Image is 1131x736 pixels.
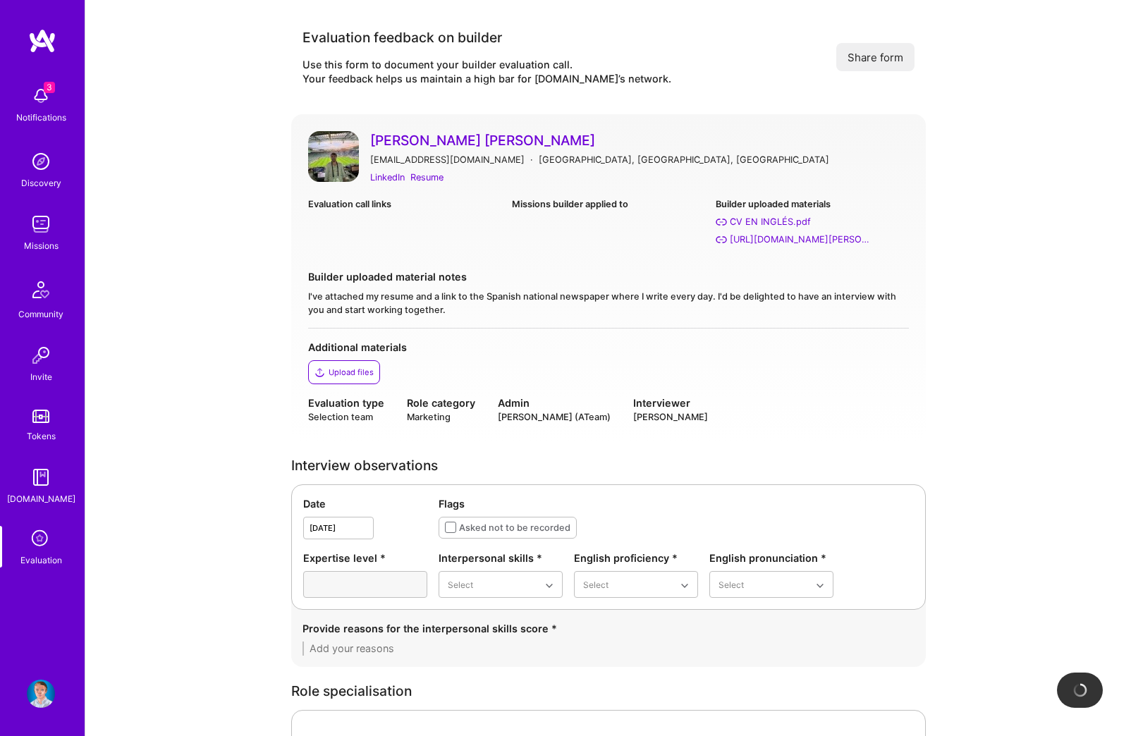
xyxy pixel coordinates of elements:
[633,410,708,424] div: [PERSON_NAME]
[574,551,698,565] div: English proficiency *
[308,197,501,211] div: Evaluation call links
[303,551,427,565] div: Expertise level *
[407,410,475,424] div: Marketing
[730,214,811,229] div: CV EN INGLÉS.pdf
[21,176,61,190] div: Discovery
[370,170,405,185] a: LinkedIn
[1071,681,1089,699] img: loading
[28,28,56,54] img: logo
[27,82,55,110] img: bell
[7,491,75,506] div: [DOMAIN_NAME]
[410,170,444,185] a: Resume
[730,232,871,247] div: https://www.epe.es/es/autor/juan-luis-martin-1982774
[539,152,829,167] div: [GEOGRAPHIC_DATA], [GEOGRAPHIC_DATA], [GEOGRAPHIC_DATA]
[498,410,611,424] div: [PERSON_NAME] (ATeam)
[836,43,915,71] button: Share form
[370,152,525,167] div: [EMAIL_ADDRESS][DOMAIN_NAME]
[24,273,58,307] img: Community
[27,463,55,491] img: guide book
[439,496,914,511] div: Flags
[302,58,671,86] div: Use this form to document your builder evaluation call. Your feedback helps us maintain a high ba...
[716,232,908,247] a: [URL][DOMAIN_NAME][PERSON_NAME]
[681,582,688,589] i: icon Chevron
[459,520,570,535] div: Asked not to be recorded
[27,341,55,369] img: Invite
[44,82,55,93] span: 3
[308,395,384,410] div: Evaluation type
[716,214,908,229] a: CV EN INGLÉS.pdf
[27,429,56,443] div: Tokens
[407,395,475,410] div: Role category
[308,410,384,424] div: Selection team
[583,577,609,592] div: Select
[308,131,359,182] img: User Avatar
[27,680,55,708] img: User Avatar
[314,367,326,378] i: icon Upload2
[448,577,473,592] div: Select
[716,216,727,228] i: CV EN INGLÉS.pdf
[303,496,427,511] div: Date
[633,395,708,410] div: Interviewer
[716,234,727,245] i: https://www.epe.es/es/autor/juan-luis-martin-1982774
[716,197,908,211] div: Builder uploaded materials
[24,238,59,253] div: Missions
[308,131,359,185] a: User Avatar
[23,680,59,708] a: User Avatar
[439,551,563,565] div: Interpersonal skills *
[291,458,926,473] div: Interview observations
[20,553,62,568] div: Evaluation
[512,197,704,211] div: Missions builder applied to
[719,577,744,592] div: Select
[308,340,909,355] div: Additional materials
[18,307,63,321] div: Community
[308,269,909,284] div: Builder uploaded material notes
[30,369,52,384] div: Invite
[329,367,374,378] div: Upload files
[291,684,926,699] div: Role specialisation
[27,526,54,553] i: icon SelectionTeam
[32,410,49,423] img: tokens
[302,28,671,47] div: Evaluation feedback on builder
[498,395,611,410] div: Admin
[302,621,915,636] div: Provide reasons for the interpersonal skills score *
[308,290,909,317] div: I've attached my resume and a link to the Spanish national newspaper where I write every day. I'd...
[817,582,824,589] i: icon Chevron
[16,110,66,125] div: Notifications
[530,152,533,167] div: ·
[27,147,55,176] img: discovery
[27,210,55,238] img: teamwork
[546,582,553,589] i: icon Chevron
[370,131,909,149] a: [PERSON_NAME] [PERSON_NAME]
[709,551,833,565] div: English pronunciation *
